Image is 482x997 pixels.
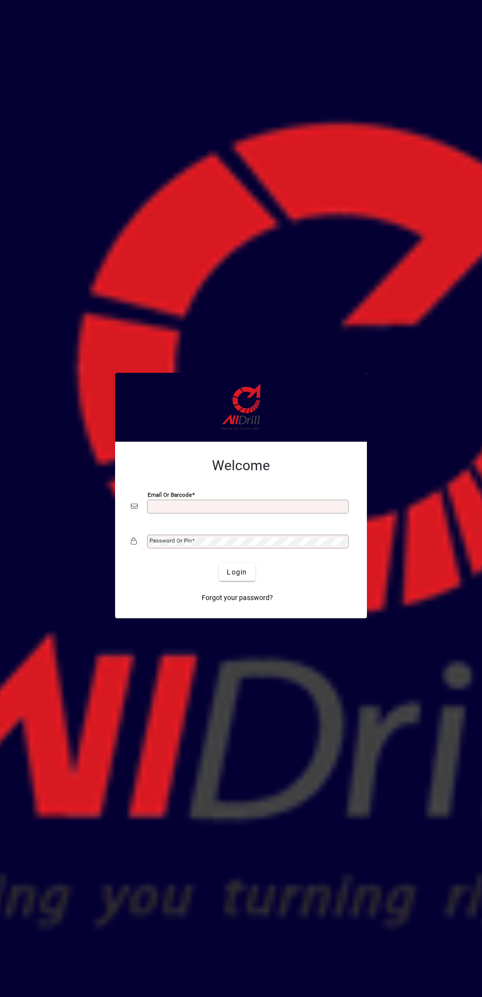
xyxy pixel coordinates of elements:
span: Forgot your password? [202,593,273,603]
span: Login [227,567,247,577]
a: Forgot your password? [198,589,277,606]
mat-label: Email or Barcode [148,491,192,498]
h2: Welcome [131,457,351,474]
mat-label: Password or Pin [150,537,192,544]
button: Login [219,563,255,581]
